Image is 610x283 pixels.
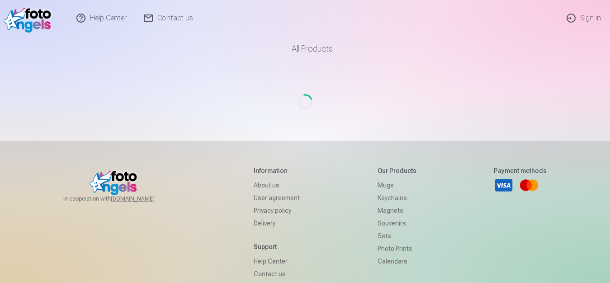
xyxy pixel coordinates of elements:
[254,255,300,268] a: Help Center
[111,195,176,202] a: [DOMAIN_NAME]
[254,166,300,175] h5: Information
[494,166,547,175] h5: Payment methods
[378,204,416,217] a: Magnets
[254,204,300,217] a: Privacy policy
[254,179,300,192] a: About us
[378,255,416,268] a: Calendars
[378,242,416,255] a: Photo prints
[254,217,300,230] a: Delivery
[4,4,56,33] img: /v1
[266,36,344,62] a: All products
[378,179,416,192] a: Mugs
[254,242,300,251] h5: Support
[378,166,416,175] h5: Our products
[254,192,300,204] a: User agreement
[494,175,514,195] a: Visa
[519,175,539,195] a: Mastercard
[378,192,416,204] a: Keychains
[378,230,416,242] a: Sets
[254,268,300,280] a: Contact us
[378,217,416,230] a: Souvenirs
[63,195,176,202] span: In cooperation with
